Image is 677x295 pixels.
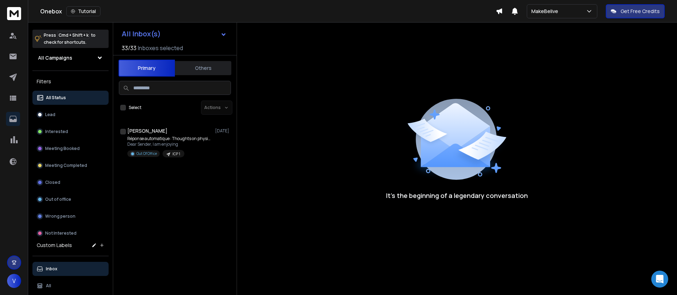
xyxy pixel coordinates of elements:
[45,163,87,168] p: Meeting Completed
[32,279,109,293] button: All
[7,274,21,288] button: V
[172,151,180,157] p: ICP 1
[127,136,212,142] p: Réponse automatique : Thoughts on physician
[531,8,561,15] p: MakeBelive
[621,8,660,15] p: Get Free Credits
[46,95,66,101] p: All Status
[45,146,80,151] p: Meeting Booked
[45,129,68,134] p: Interested
[129,105,141,110] label: Select
[57,31,90,39] span: Cmd + Shift + k
[32,77,109,86] h3: Filters
[38,54,72,61] h1: All Campaigns
[45,213,75,219] p: Wrong person
[136,151,157,156] p: Out Of Office
[46,283,51,289] p: All
[32,192,109,206] button: Out of office
[46,266,57,272] p: Inbox
[32,262,109,276] button: Inbox
[215,128,231,134] p: [DATE]
[175,60,231,76] button: Others
[45,230,77,236] p: Not Interested
[32,108,109,122] button: Lead
[45,197,71,202] p: Out of office
[386,191,528,200] p: It’s the beginning of a legendary conversation
[122,44,136,52] span: 33 / 33
[32,51,109,65] button: All Campaigns
[44,32,96,46] p: Press to check for shortcuts.
[606,4,665,18] button: Get Free Credits
[45,180,60,185] p: Closed
[32,142,109,156] button: Meeting Booked
[651,271,668,288] div: Open Intercom Messenger
[118,60,175,77] button: Primary
[122,30,161,37] h1: All Inbox(s)
[45,112,55,118] p: Lead
[127,127,167,134] h1: [PERSON_NAME]
[32,226,109,240] button: Not Interested
[32,125,109,139] button: Interested
[37,242,72,249] h3: Custom Labels
[32,91,109,105] button: All Status
[40,6,496,16] div: Onebox
[116,27,232,41] button: All Inbox(s)
[32,158,109,173] button: Meeting Completed
[66,6,100,16] button: Tutorial
[138,44,183,52] h3: Inboxes selected
[127,142,212,147] p: Dear Sender, I am enjoying
[32,175,109,189] button: Closed
[32,209,109,223] button: Wrong person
